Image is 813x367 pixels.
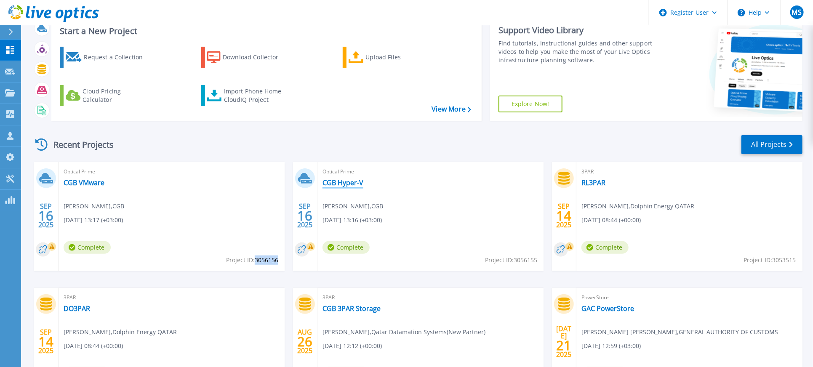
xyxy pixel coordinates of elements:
div: Download Collector [223,49,290,66]
div: [DATE] 2025 [556,326,572,357]
a: CGB VMware [64,178,104,187]
span: Complete [323,241,370,254]
span: Optical Prime [64,167,280,176]
a: Upload Files [343,47,437,68]
span: 21 [556,342,571,349]
span: [DATE] 13:16 (+03:00) [323,215,382,225]
span: 14 [556,212,571,219]
div: Find tutorials, instructional guides and other support videos to help you make the most of your L... [498,39,658,64]
span: 3PAR [581,167,797,176]
span: PowerStore [581,293,797,302]
div: SEP 2025 [556,200,572,231]
span: 3PAR [323,293,538,302]
span: [PERSON_NAME] [PERSON_NAME] , GENERAL AUTHORITY OF CUSTOMS [581,327,778,337]
a: Request a Collection [60,47,154,68]
div: AUG 2025 [297,326,313,357]
span: Project ID: 3053515 [744,255,796,265]
span: [DATE] 13:17 (+03:00) [64,215,123,225]
a: RL3PAR [581,178,605,187]
div: Recent Projects [32,134,125,155]
div: Import Phone Home CloudIQ Project [224,87,290,104]
a: CGB 3PAR Storage [323,304,381,313]
span: [PERSON_NAME] , Dolphin Energy QATAR [64,327,177,337]
a: DO3PAR [64,304,90,313]
span: 16 [297,212,312,219]
span: [PERSON_NAME] , CGB [64,202,124,211]
div: Upload Files [366,49,433,66]
a: All Projects [741,135,802,154]
a: Download Collector [201,47,295,68]
div: Cloud Pricing Calculator [83,87,150,104]
span: Complete [64,241,111,254]
span: [DATE] 08:44 (+00:00) [64,341,123,351]
span: [DATE] 12:12 (+00:00) [323,341,382,351]
span: 14 [38,338,53,345]
div: SEP 2025 [297,200,313,231]
span: [DATE] 08:44 (+00:00) [581,215,641,225]
a: Explore Now! [498,96,562,112]
span: 3PAR [64,293,280,302]
span: Complete [581,241,629,254]
span: [PERSON_NAME] , Dolphin Energy QATAR [581,202,695,211]
span: Project ID: 3056155 [485,255,537,265]
a: View More [432,105,471,113]
span: MS [792,9,802,16]
div: Support Video Library [498,25,658,36]
div: SEP 2025 [38,326,54,357]
span: 26 [297,338,312,345]
span: [DATE] 12:59 (+03:00) [581,341,641,351]
a: Cloud Pricing Calculator [60,85,154,106]
span: Project ID: 3056156 [226,255,278,265]
span: Optical Prime [323,167,538,176]
span: 16 [38,212,53,219]
a: GAC PowerStore [581,304,634,313]
div: SEP 2025 [38,200,54,231]
h3: Start a New Project [60,27,471,36]
span: [PERSON_NAME] , Qatar Datamation Systems(New Partner) [323,327,485,337]
a: CGB Hyper-V [323,178,363,187]
span: [PERSON_NAME] , CGB [323,202,383,211]
div: Request a Collection [84,49,151,66]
